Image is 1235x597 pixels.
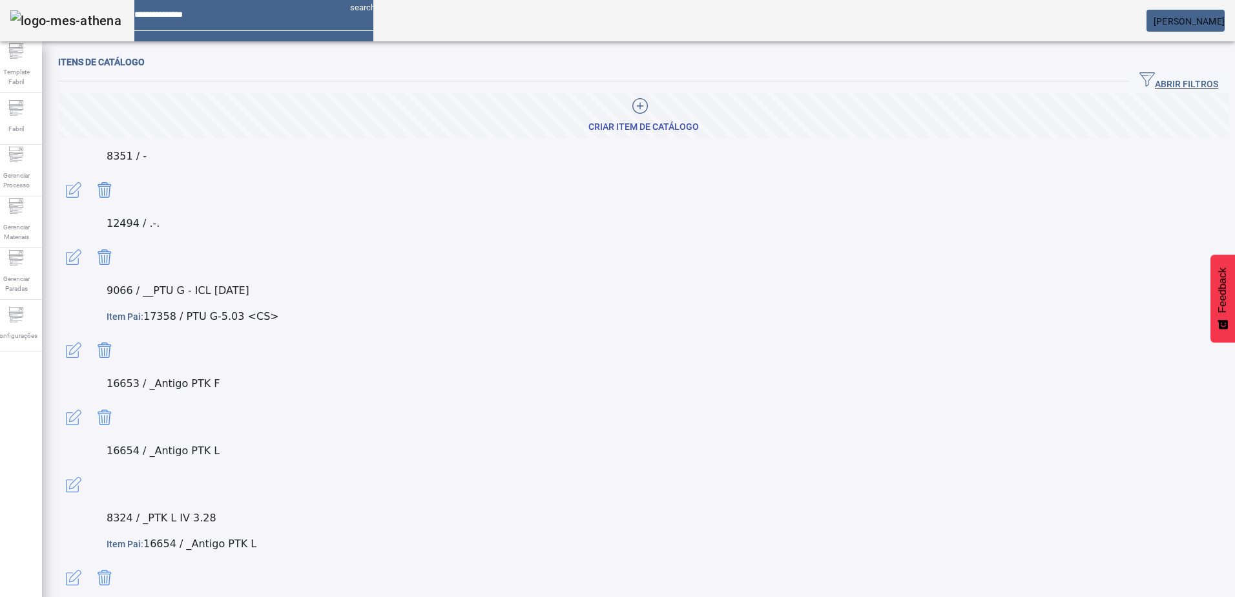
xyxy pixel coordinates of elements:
[107,539,143,549] span: Item Pai:
[107,536,1229,552] p: 16654 / _Antigo PTK L
[1139,72,1218,91] span: ABRIR FILTROS
[107,376,1229,392] p: 16653 / _Antigo PTK F
[1129,70,1229,93] button: ABRIR FILTROS
[89,562,120,593] button: Delete
[1210,255,1235,342] button: Feedback - Mostrar pesquisa
[5,120,28,138] span: Fabril
[1217,267,1229,313] span: Feedback
[107,510,1229,526] p: 8324 / _PTK L IV 3.28
[58,93,1229,138] button: CRIAR ITEM DE CATÁLOGO
[58,57,145,67] span: Itens de catálogo
[10,10,121,31] img: logo-mes-athena
[89,242,120,273] button: Delete
[588,121,699,134] div: CRIAR ITEM DE CATÁLOGO
[89,402,120,433] button: Delete
[107,149,1229,164] p: 8351 / -
[89,335,120,366] button: Delete
[89,174,120,205] button: Delete
[107,443,1229,459] p: 16654 / _Antigo PTK L
[107,309,1229,324] p: 17358 / PTU G-5.03 <CS>
[107,311,143,322] span: Item Pai:
[1154,16,1225,26] span: [PERSON_NAME]
[107,283,1229,298] p: 9066 / __PTU G - ICL [DATE]
[107,216,1229,231] p: 12494 / .-.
